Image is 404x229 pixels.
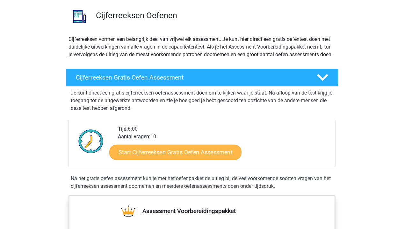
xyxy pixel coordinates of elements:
div: 6:00 10 [113,125,335,167]
p: Cijferreeksen vormen een belangrijk deel van vrijwel elk assessment. Je kunt hier direct een grat... [69,35,335,58]
b: Aantal vragen: [118,134,150,140]
h3: Cijferreeksen Oefenen [96,11,333,20]
b: Tijd: [118,126,128,132]
img: cijferreeksen [66,3,93,30]
a: Cijferreeksen Gratis Oefen Assessment [63,69,341,87]
img: Klok [75,125,107,157]
h4: Cijferreeksen Gratis Oefen Assessment [76,74,307,81]
p: Je kunt direct een gratis cijferreeksen oefenassessment doen om te kijken waar je staat. Na afloo... [71,89,333,112]
div: Na het gratis oefen assessment kun je met het oefenpakket de uitleg bij de veelvoorkomende soorte... [68,175,336,190]
a: Start Cijferreeksen Gratis Oefen Assessment [109,144,242,160]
